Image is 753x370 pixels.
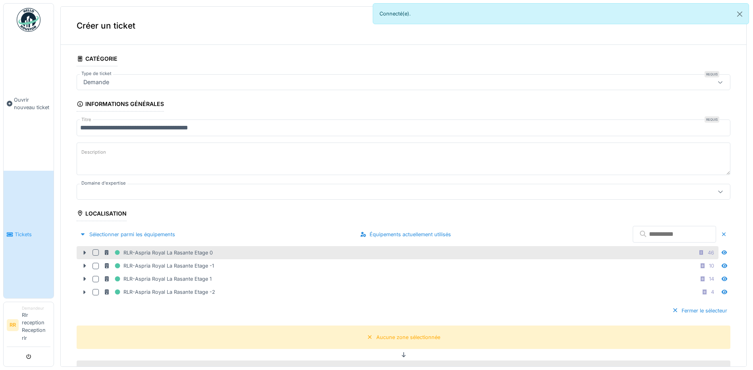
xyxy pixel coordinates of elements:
label: Domaine d'expertise [80,180,127,187]
div: RLR-Aspria Royal La Rasante Etage 0 [104,248,213,258]
div: RLR-Aspria Royal La Rasante Etage -2 [104,287,215,297]
div: Connecté(e). [373,3,749,24]
a: Tickets [4,171,54,298]
label: Type de ticket [80,70,113,77]
div: Localisation [77,208,127,221]
div: Requis [705,71,719,77]
div: Fermer le sélecteur [669,305,730,316]
button: Close [731,4,749,25]
div: Demandeur [22,305,50,311]
li: RR [7,319,19,331]
div: 4 [711,288,714,296]
div: 10 [709,262,714,270]
div: 46 [708,249,714,256]
div: Requis [705,116,719,123]
div: Catégorie [77,53,117,66]
label: Titre [80,116,93,123]
div: 14 [709,275,714,283]
span: Ouvrir nouveau ticket [14,96,50,111]
div: Aucune zone sélectionnée [376,333,440,341]
div: Sélectionner parmi les équipements [77,229,178,240]
div: Équipements actuellement utilisés [357,229,454,240]
div: Informations générales [77,98,164,112]
div: Demande [80,78,112,87]
label: Description [80,147,108,157]
div: Créer un ticket [61,7,746,45]
span: Tickets [15,231,50,238]
a: Ouvrir nouveau ticket [4,36,54,171]
div: RLR-Aspria Royal La Rasante Etage 1 [104,274,212,284]
a: RR DemandeurRlr reception Reception rlr [7,305,50,347]
img: Badge_color-CXgf-gQk.svg [17,8,40,32]
div: RLR-Aspria Royal La Rasante Etage -1 [104,261,214,271]
li: Rlr reception Reception rlr [22,305,50,345]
